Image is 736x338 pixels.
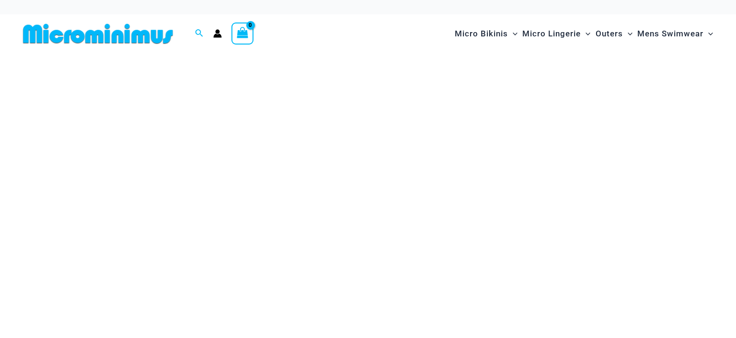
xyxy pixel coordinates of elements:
[195,28,204,40] a: Search icon link
[213,29,222,38] a: Account icon link
[593,19,635,48] a: OutersMenu ToggleMenu Toggle
[231,23,253,45] a: View Shopping Cart, empty
[451,18,717,50] nav: Site Navigation
[455,22,508,46] span: Micro Bikinis
[19,23,177,45] img: MM SHOP LOGO FLAT
[581,22,590,46] span: Menu Toggle
[522,22,581,46] span: Micro Lingerie
[623,22,632,46] span: Menu Toggle
[452,19,520,48] a: Micro BikinisMenu ToggleMenu Toggle
[508,22,517,46] span: Menu Toggle
[635,19,715,48] a: Mens SwimwearMenu ToggleMenu Toggle
[703,22,713,46] span: Menu Toggle
[520,19,593,48] a: Micro LingerieMenu ToggleMenu Toggle
[637,22,703,46] span: Mens Swimwear
[596,22,623,46] span: Outers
